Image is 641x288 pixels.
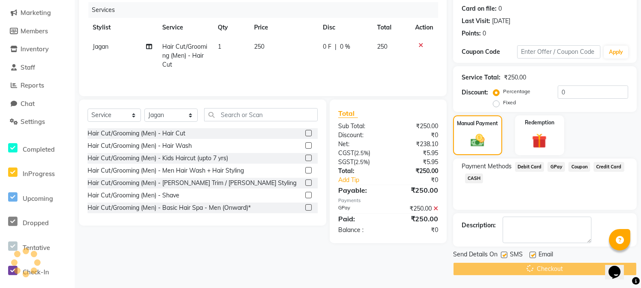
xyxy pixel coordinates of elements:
[547,162,565,172] span: GPay
[356,150,369,156] span: 2.5%
[249,18,318,37] th: Price
[388,131,445,140] div: ₹0
[388,149,445,158] div: ₹5.95
[20,118,45,126] span: Settings
[88,191,179,200] div: Hair Cut/Grooming (Men) - Shave
[163,43,208,68] span: Hair Cut/Grooming (Men) - Hair Cut
[88,179,296,188] div: Hair Cut/Grooming (Men) - [PERSON_NAME] Trim / [PERSON_NAME] Styling
[332,131,388,140] div: Discount:
[594,162,624,172] span: Credit Card
[568,162,590,172] span: Coupon
[462,29,481,38] div: Points:
[388,226,445,235] div: ₹0
[462,4,497,13] div: Card on file:
[398,176,445,185] div: ₹0
[332,122,388,131] div: Sub Total:
[539,250,553,261] span: Email
[510,250,523,261] span: SMS
[254,43,264,50] span: 250
[462,47,517,56] div: Coupon Code
[88,2,445,18] div: Services
[23,194,53,203] span: Upcoming
[332,158,388,167] div: ( )
[2,117,73,127] a: Settings
[388,185,445,195] div: ₹250.00
[93,43,108,50] span: Jagan
[504,73,526,82] div: ₹250.00
[23,145,55,153] span: Completed
[20,27,48,35] span: Members
[338,197,438,204] div: Payments
[88,203,251,212] div: Hair Cut/Grooming (Men) - Basic Hair Spa - Men (Onward)*
[355,159,368,165] span: 2.5%
[457,120,498,127] label: Manual Payment
[332,204,388,213] div: GPay
[88,141,192,150] div: Hair Cut/Grooming (Men) - Hair Wash
[332,214,388,224] div: Paid:
[388,140,445,149] div: ₹238.10
[462,17,490,26] div: Last Visit:
[2,99,73,109] a: Chat
[2,63,73,73] a: Staff
[466,132,489,149] img: _cash.svg
[332,185,388,195] div: Payable:
[604,46,628,59] button: Apply
[338,158,354,166] span: SGST
[483,29,486,38] div: 0
[332,176,398,185] a: Add Tip
[20,63,35,71] span: Staff
[323,42,331,51] span: 0 F
[388,122,445,131] div: ₹250.00
[465,173,483,183] span: CASH
[388,158,445,167] div: ₹5.95
[218,43,221,50] span: 1
[525,119,554,126] label: Redemption
[498,4,502,13] div: 0
[2,81,73,91] a: Reports
[20,45,49,53] span: Inventory
[377,43,387,50] span: 250
[332,149,388,158] div: ( )
[332,140,388,149] div: Net:
[2,44,73,54] a: Inventory
[335,42,337,51] span: |
[318,18,372,37] th: Disc
[462,162,512,171] span: Payment Methods
[462,221,496,230] div: Description:
[605,254,632,279] iframe: chat widget
[410,18,438,37] th: Action
[88,18,158,37] th: Stylist
[23,244,50,252] span: Tentative
[20,100,35,108] span: Chat
[88,129,185,138] div: Hair Cut/Grooming (Men) - Hair Cut
[2,8,73,18] a: Marketing
[88,166,244,175] div: Hair Cut/Grooming (Men) - Men Hair Wash + Hair Styling
[2,26,73,36] a: Members
[372,18,410,37] th: Total
[20,81,44,89] span: Reports
[158,18,213,37] th: Service
[388,214,445,224] div: ₹250.00
[503,99,516,106] label: Fixed
[340,42,350,51] span: 0 %
[503,88,530,95] label: Percentage
[388,167,445,176] div: ₹250.00
[204,108,318,121] input: Search or Scan
[88,154,228,163] div: Hair Cut/Grooming (Men) - Kids Haircut (upto 7 yrs)
[20,9,51,17] span: Marketing
[527,132,551,150] img: _gift.svg
[453,250,498,261] span: Send Details On
[388,204,445,213] div: ₹250.00
[23,219,49,227] span: Dropped
[338,109,358,118] span: Total
[515,162,544,172] span: Debit Card
[23,170,55,178] span: InProgress
[462,88,488,97] div: Discount:
[338,149,354,157] span: CGST
[517,45,600,59] input: Enter Offer / Coupon Code
[213,18,249,37] th: Qty
[462,73,501,82] div: Service Total:
[332,226,388,235] div: Balance :
[492,17,510,26] div: [DATE]
[332,167,388,176] div: Total:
